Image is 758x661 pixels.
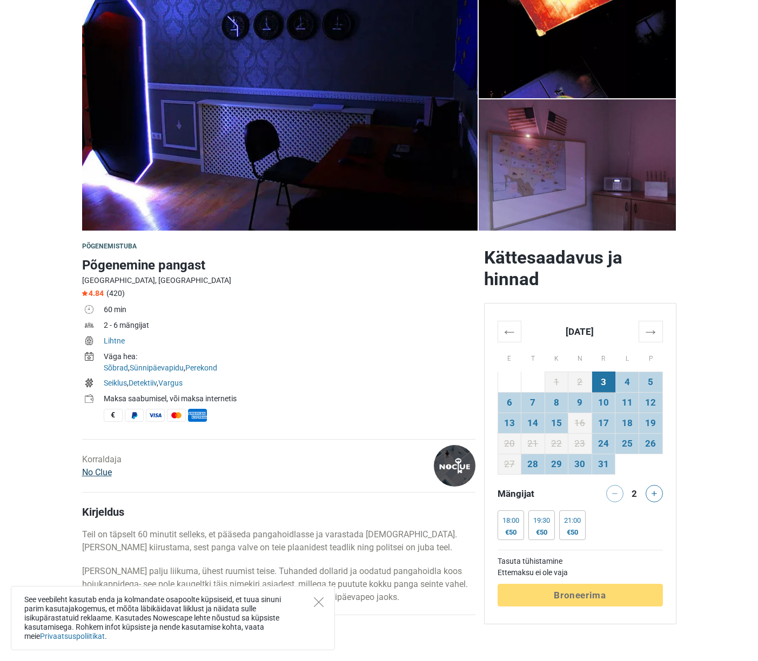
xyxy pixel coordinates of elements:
td: 3 [592,372,615,392]
td: 2 - 6 mängijat [104,319,475,334]
div: €50 [533,528,550,537]
div: 18:00 [502,516,519,525]
td: 28 [521,454,545,474]
div: 21:00 [564,516,581,525]
a: No Clue [82,467,112,477]
td: , , [104,376,475,392]
div: 19:30 [533,516,550,525]
th: [DATE] [521,321,639,342]
div: 2 [628,485,641,500]
a: Sõbrad [104,363,128,372]
span: Sularaha [104,409,123,422]
div: Maksa saabumisel, või maksa internetis [104,393,475,404]
th: R [592,342,615,372]
td: , , [104,350,475,376]
td: 31 [592,454,615,474]
span: PayPal [125,409,144,422]
td: 15 [545,413,568,433]
h1: Põgenemine pangast [82,255,475,275]
th: T [521,342,545,372]
a: Detektiiv [129,379,157,387]
a: Põgenemine pangast photo 4 [479,99,676,231]
img: Star [82,291,88,296]
th: E [498,342,521,372]
button: Close [314,597,324,607]
div: Mängijat [493,485,580,502]
span: Visa [146,409,165,422]
td: 29 [545,454,568,474]
th: P [639,342,662,372]
th: ← [498,321,521,342]
td: 27 [498,454,521,474]
td: 20 [498,433,521,454]
a: Vargus [158,379,183,387]
span: MasterCard [167,409,186,422]
td: 11 [615,392,639,413]
td: 10 [592,392,615,413]
img: a5e0ff62be0b0845l.png [434,445,475,487]
span: Põgenemistuba [82,242,137,250]
p: [PERSON_NAME] palju liikuma, ühest ruumist teise. Tuhanded dollarid ja oodatud pangahoidla koos h... [82,565,475,604]
span: (420) [106,289,125,298]
td: 16 [568,413,592,433]
div: €50 [564,528,581,537]
span: American Express [188,409,207,422]
td: 7 [521,392,545,413]
img: Põgenemine pangast photo 5 [479,99,676,231]
div: Väga hea: [104,351,475,362]
td: 21 [521,433,545,454]
th: → [639,321,662,342]
a: Perekond [185,363,217,372]
td: 19 [639,413,662,433]
td: 14 [521,413,545,433]
td: 24 [592,433,615,454]
td: 13 [498,413,521,433]
td: 2 [568,372,592,392]
a: Sünnipäevapidu [130,363,184,372]
div: See veebileht kasutab enda ja kolmandate osapoolte küpsiseid, et tuua sinuni parim kasutajakogemu... [11,586,335,650]
td: 4 [615,372,639,392]
h2: Kättesaadavus ja hinnad [484,247,676,290]
a: Seiklus [104,379,127,387]
td: Ettemaksu ei ole vaja [498,567,663,578]
td: 6 [498,392,521,413]
td: 60 min [104,303,475,319]
h4: Kirjeldus [82,505,475,518]
td: 1 [545,372,568,392]
td: 25 [615,433,639,454]
td: 18 [615,413,639,433]
td: 17 [592,413,615,433]
td: 12 [639,392,662,413]
div: €50 [502,528,519,537]
th: N [568,342,592,372]
th: L [615,342,639,372]
a: Lihtne [104,336,125,345]
td: 26 [639,433,662,454]
td: 8 [545,392,568,413]
div: [GEOGRAPHIC_DATA], [GEOGRAPHIC_DATA] [82,275,475,286]
td: Tasuta tühistamine [498,556,663,567]
span: 4.84 [82,289,104,298]
td: 9 [568,392,592,413]
p: Teil on täpselt 60 minutit selleks, et pääseda pangahoidlasse ja varastada [DEMOGRAPHIC_DATA]. [P... [82,528,475,554]
td: 23 [568,433,592,454]
td: 5 [639,372,662,392]
td: 30 [568,454,592,474]
td: 22 [545,433,568,454]
div: Korraldaja [82,453,122,479]
a: Privaatsuspoliitikat [40,632,105,640]
th: K [545,342,568,372]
